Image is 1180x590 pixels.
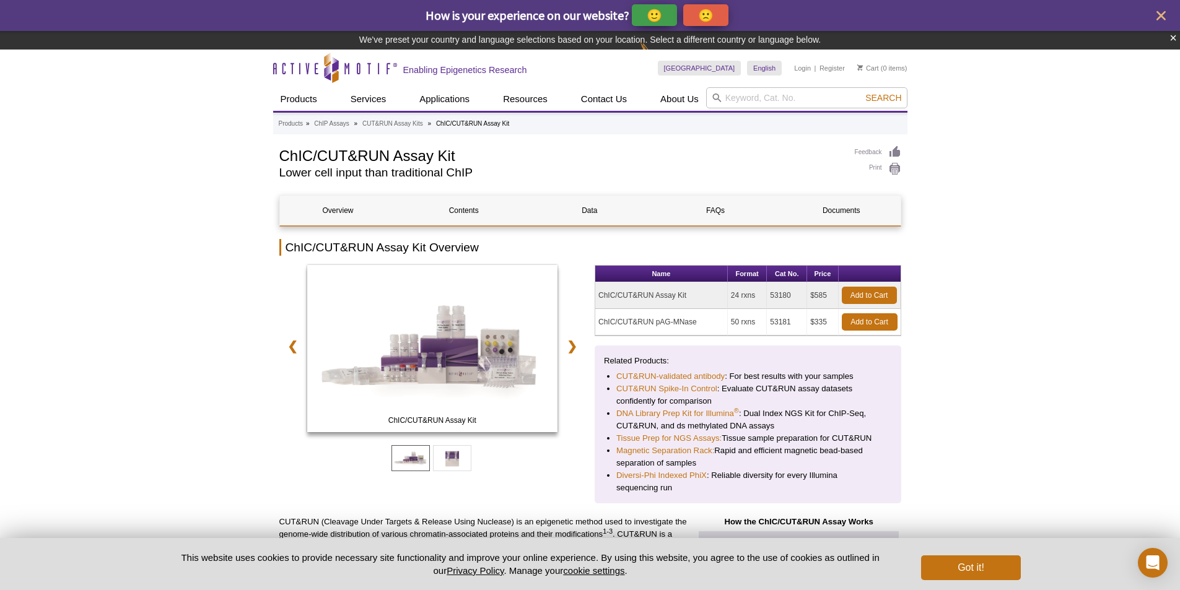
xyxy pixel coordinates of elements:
h2: ChIC/CUT&RUN Assay Kit Overview [279,239,901,256]
th: Format [728,266,767,282]
td: ChIC/CUT&RUN pAG-MNase [595,309,728,336]
th: Price [807,266,838,282]
a: Add to Cart [842,287,897,304]
span: Search [865,93,901,103]
a: Documents [783,196,899,225]
button: Got it! [921,555,1020,580]
a: Cart [857,64,879,72]
a: Register [819,64,845,72]
div: Open Intercom Messenger [1138,548,1168,578]
a: Data [531,196,648,225]
a: Services [343,87,394,111]
img: ChIC/CUT&RUN Assay Kit [307,265,558,432]
a: English [747,61,782,76]
p: 🙂 [647,7,662,23]
a: Login [794,64,811,72]
li: : Reliable diversity for every Illumina sequencing run [616,469,880,494]
td: $335 [807,309,838,336]
li: » [354,120,358,127]
a: ❮ [279,332,306,360]
li: Tissue sample preparation for CUT&RUN [616,432,880,445]
button: × [1169,31,1177,45]
li: (0 items) [857,61,907,76]
p: Related Products: [604,355,892,367]
img: Change Here [640,40,673,69]
a: FAQs [657,196,774,225]
strong: How the ChIC/CUT&RUN Assay Works [724,517,873,526]
a: Products [279,118,303,129]
a: Tissue Prep for NGS Assays: [616,432,722,445]
a: ❯ [559,332,585,360]
a: CUT&RUN Spike-In Control [616,383,717,395]
input: Keyword, Cat. No. [706,87,907,108]
a: Contents [406,196,522,225]
td: 50 rxns [728,309,767,336]
a: Applications [412,87,477,111]
h2: Lower cell input than traditional ChIP [279,167,842,178]
h2: Enabling Epigenetics Research [403,64,527,76]
button: cookie settings [563,565,624,576]
p: CUT&RUN (Cleavage Under Targets & Release Using Nuclease) is an epigenetic method used to investi... [279,516,688,578]
a: Add to Cart [842,313,898,331]
button: Search [862,92,905,103]
li: Rapid and efficient magnetic bead-based separation of samples [616,445,880,469]
a: ChIC/CUT&RUN Assay Kit [307,265,558,436]
th: Name [595,266,728,282]
td: $585 [807,282,838,309]
p: This website uses cookies to provide necessary site functionality and improve your online experie... [160,551,901,577]
span: ChIC/CUT&RUN Assay Kit [310,414,555,427]
a: Resources [496,87,555,111]
a: CUT&RUN-validated antibody [616,370,725,383]
span: How is your experience on our website? [426,7,629,23]
li: : Evaluate CUT&RUN assay datasets confidently for comparison [616,383,880,407]
a: Products [273,87,325,111]
a: Diversi-Phi Indexed PhiX [616,469,707,482]
th: Cat No. [767,266,807,282]
td: 24 rxns [728,282,767,309]
td: 53181 [767,309,807,336]
li: | [815,61,816,76]
a: Overview [280,196,396,225]
a: Print [855,162,901,176]
img: Your Cart [857,64,863,71]
a: Privacy Policy [447,565,504,576]
a: Feedback [855,145,901,159]
a: Contact Us [574,87,634,111]
button: close [1153,8,1169,24]
a: DNA Library Prep Kit for Illumina® [616,407,739,420]
p: 🙁 [698,7,714,23]
a: About Us [653,87,706,111]
li: : For best results with your samples [616,370,880,383]
h1: ChIC/CUT&RUN Assay Kit [279,145,842,164]
li: » [306,120,310,127]
sup: ® [734,407,739,414]
sup: 1-3 [603,527,613,535]
a: [GEOGRAPHIC_DATA] [658,61,741,76]
td: ChIC/CUT&RUN Assay Kit [595,282,728,309]
td: 53180 [767,282,807,309]
li: » [428,120,432,127]
li: : Dual Index NGS Kit for ChIP-Seq, CUT&RUN, and ds methylated DNA assays [616,407,880,432]
a: ChIP Assays [314,118,349,129]
a: CUT&RUN Assay Kits [362,118,423,129]
a: Magnetic Separation Rack: [616,445,714,457]
li: ChIC/CUT&RUN Assay Kit [436,120,509,127]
